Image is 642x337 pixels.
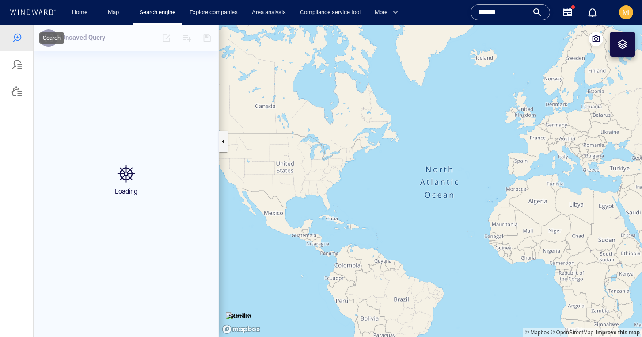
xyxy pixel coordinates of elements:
[617,4,635,21] button: MI
[115,161,137,172] p: Loading
[604,297,635,330] iframe: Chat
[68,5,91,20] a: Home
[104,5,125,20] a: Map
[623,9,630,16] span: MI
[226,287,251,296] img: satellite
[136,5,179,20] a: Search engine
[587,7,598,18] div: Notification center
[551,305,593,311] a: OpenStreetMap
[222,299,261,310] a: Mapbox logo
[186,5,241,20] a: Explore companies
[375,8,398,18] span: More
[228,286,251,296] p: Satellite
[296,5,364,20] a: Compliance service tool
[371,5,406,20] button: More
[101,5,129,20] button: Map
[596,305,640,311] a: Map feedback
[525,305,549,311] a: Mapbox
[248,5,289,20] a: Area analysis
[65,5,94,20] button: Home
